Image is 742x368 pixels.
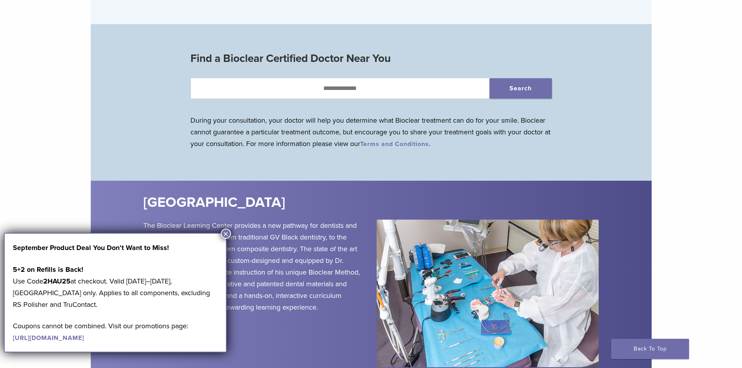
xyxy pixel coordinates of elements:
[143,220,365,313] p: The Bioclear Learning Center provides a new pathway for dentists and their practice to transition...
[190,114,552,150] p: During your consultation, your doctor will help you determine what Bioclear treatment can do for ...
[490,78,552,99] button: Search
[143,193,418,212] h2: [GEOGRAPHIC_DATA]
[13,334,84,342] a: [URL][DOMAIN_NAME]
[13,320,218,343] p: Coupons cannot be combined. Visit our promotions page:
[43,277,70,285] strong: 2HAU25
[13,265,83,274] strong: 5+2 on Refills is Back!
[190,49,552,68] h3: Find a Bioclear Certified Doctor Near You
[13,264,218,310] p: Use Code at checkout. Valid [DATE]–[DATE], [GEOGRAPHIC_DATA] only. Applies to all components, exc...
[360,140,429,148] a: Terms and Conditions
[13,243,169,252] strong: September Product Deal You Don’t Want to Miss!
[221,229,231,239] button: Close
[611,339,689,359] a: Back To Top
